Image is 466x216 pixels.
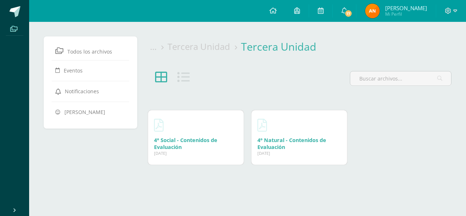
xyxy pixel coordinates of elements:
[167,40,241,52] div: Tercera Unidad
[55,85,126,98] a: Notificaciones
[365,4,380,18] img: a9bcd42d5489b8d3a8f35f6f4be36f07.png
[257,116,267,134] a: Descargar 4° Natural - Contenidos de Evaluación.pdf
[385,11,427,17] span: Mi Perfil
[257,137,326,150] a: 4° Natural - Contenidos de Evaluación
[55,44,126,57] a: Todos los archivos
[64,109,105,115] span: [PERSON_NAME]
[67,48,112,55] span: Todos los archivos
[385,4,427,12] span: [PERSON_NAME]
[55,105,126,118] a: [PERSON_NAME]
[55,64,126,77] a: Eventos
[65,88,99,95] span: Notificaciones
[344,9,352,17] span: 17
[167,40,230,52] a: Tercera Unidad
[257,150,341,156] div: [DATE]
[154,137,238,150] div: Descargar 4° Social - Contenidos de Evaluación.pdf
[150,40,167,52] div: ...
[154,116,163,134] a: Descargar 4° Social - Contenidos de Evaluación.pdf
[241,39,327,54] div: Tercera Unidad
[64,67,83,74] span: Eventos
[257,137,341,150] div: Descargar 4° Natural - Contenidos de Evaluación.pdf
[241,39,316,54] a: Tercera Unidad
[154,137,217,150] a: 4° Social - Contenidos de Evaluación
[150,40,157,52] a: ...
[350,71,451,86] input: Buscar archivos...
[154,150,238,156] div: [DATE]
